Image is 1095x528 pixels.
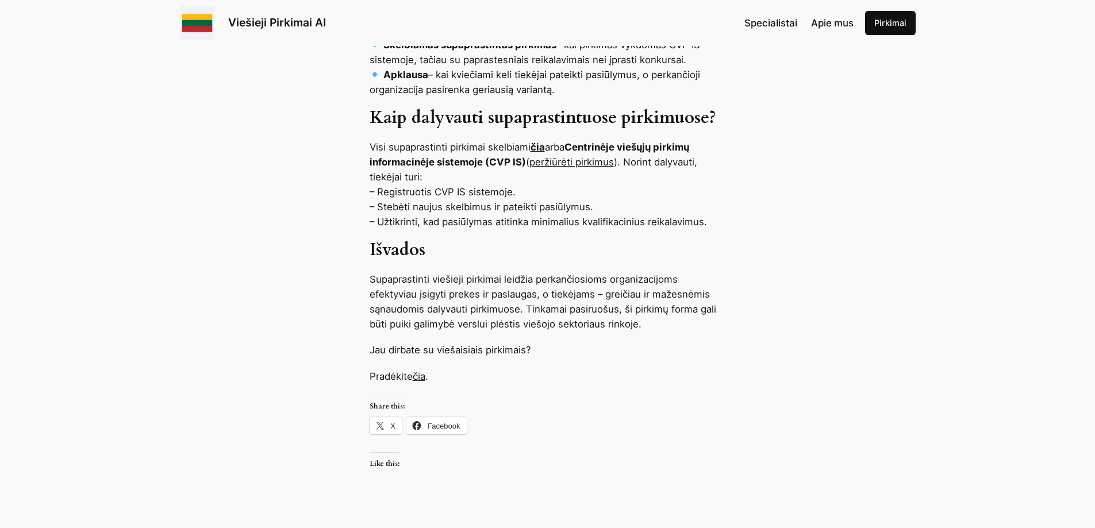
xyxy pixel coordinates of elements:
[413,371,425,382] a: čia
[390,422,395,430] span: X
[370,106,716,129] strong: Kaip dalyvauti supaprastintuose pirkimuose?
[370,369,726,384] p: Pradėkite .
[370,452,399,468] h3: Like this:
[370,140,726,229] p: Visi supaprastinti pirkimai skelbiami arba ( ). Norint dalyvauti, tiekėjai turi: – Registruotis C...
[180,6,214,40] img: Viešieji pirkimai logo
[811,16,854,30] a: Apie mus
[370,395,405,410] h3: Share this:
[427,422,460,430] span: Facebook
[529,156,614,168] a: peržiūrėti pirkimus
[370,7,726,97] p: – vykdomi tiesiogiai arba apklausiant tiekėjus, jei suma neviršija nustatytos ribos. – kai pirkim...
[370,272,726,332] p: Supaprastinti viešieji pirkimai leidžia perkančiosioms organizacijoms efektyviau įsigyti prekes i...
[744,17,797,29] span: Specialistai
[370,417,402,434] a: X
[406,417,467,434] a: Facebook
[370,342,726,357] p: Jau dirbate su viešaisiais pirkimais?
[370,238,425,261] strong: Išvados
[744,16,854,30] nav: Navigation
[531,141,545,153] a: čia
[228,16,326,29] a: Viešieji Pirkimai AI
[383,69,428,80] strong: Apklausa
[744,16,797,30] a: Specialistai
[865,11,916,35] a: Pirkimai
[370,70,380,79] img: 🔹
[811,17,854,29] span: Apie mus
[370,475,726,507] iframe: Like or Reblog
